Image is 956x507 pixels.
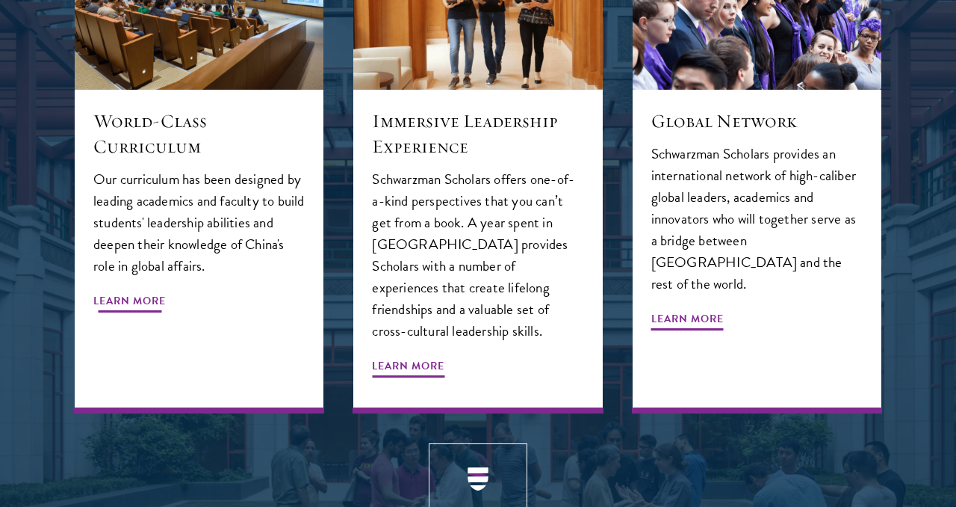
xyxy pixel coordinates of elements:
[93,292,166,315] span: Learn More
[372,108,583,159] h5: Immersive Leadership Experience
[372,168,583,342] p: Schwarzman Scholars offers one-of-a-kind perspectives that you can’t get from a book. A year spen...
[93,108,305,159] h5: World-Class Curriculum
[651,310,724,333] span: Learn More
[372,357,444,380] span: Learn More
[651,143,863,295] p: Schwarzman Scholars provides an international network of high-caliber global leaders, academics a...
[93,168,305,277] p: Our curriculum has been designed by leading academics and faculty to build students' leadership a...
[651,108,863,134] h5: Global Network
